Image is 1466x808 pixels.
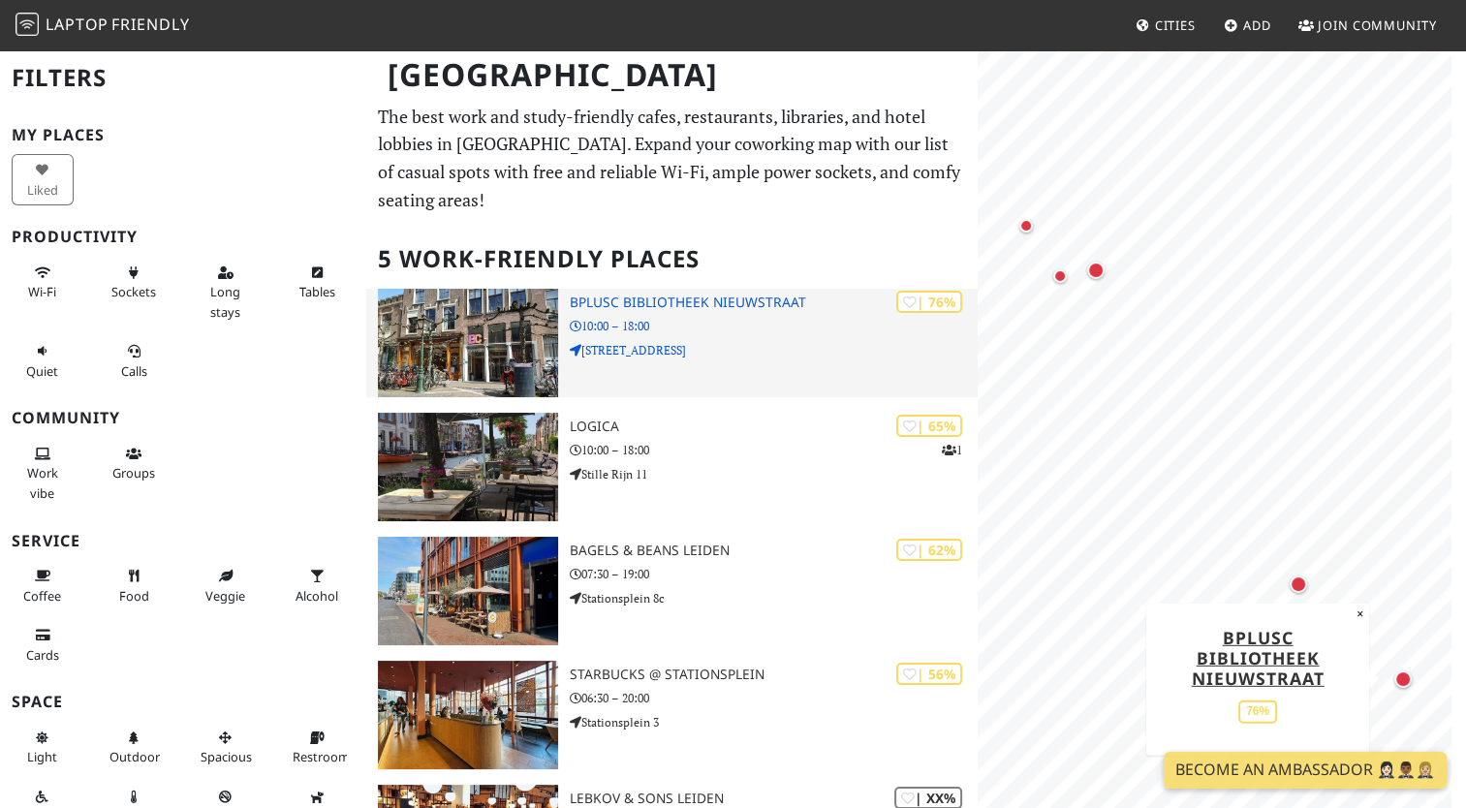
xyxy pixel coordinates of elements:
span: Food [119,587,149,605]
p: [STREET_ADDRESS] [570,341,977,359]
button: Close popup [1351,603,1369,624]
img: Bagels & Beans Leiden [378,537,558,645]
button: Alcohol [287,560,349,611]
button: Food [104,560,166,611]
a: BplusC Bibliotheek Nieuwstraat | 76% BplusC Bibliotheek Nieuwstraat 10:00 – 18:00 [STREET_ADDRESS] [366,289,977,397]
img: Logica [378,413,558,521]
button: Restroom [287,722,349,773]
div: | 56% [896,663,962,685]
span: Work-friendly tables [299,283,335,300]
a: Starbucks @ Stationsplein | 56% Starbucks @ Stationsplein 06:30 – 20:00 Stationsplein 3 [366,661,977,769]
div: Map marker [1083,258,1108,283]
h3: Service [12,532,355,550]
h2: Filters [12,48,355,108]
a: LaptopFriendly LaptopFriendly [16,9,190,43]
div: Map marker [1048,264,1072,288]
h1: [GEOGRAPHIC_DATA] [372,48,973,102]
span: Credit cards [26,646,59,664]
p: Stationsplein 3 [570,713,977,731]
h2: 5 Work-Friendly Places [378,230,965,289]
button: Sockets [104,257,166,308]
div: Map marker [1286,572,1311,597]
span: Alcohol [296,587,338,605]
p: The best work and study-friendly cafes, restaurants, libraries, and hotel lobbies in [GEOGRAPHIC_... [378,103,965,214]
span: Friendly [111,14,189,35]
button: Light [12,722,74,773]
div: | 76% [896,291,962,313]
span: Stable Wi-Fi [28,283,56,300]
button: Quiet [12,335,74,387]
p: 07:30 – 19:00 [570,565,977,583]
img: LaptopFriendly [16,13,39,36]
span: Veggie [205,587,245,605]
button: Wi-Fi [12,257,74,308]
p: 10:00 – 18:00 [570,317,977,335]
div: | 62% [896,539,962,561]
h3: Starbucks @ Stationsplein [570,667,977,683]
a: BplusC Bibliotheek Nieuwstraat [1191,625,1324,689]
div: | 65% [896,415,962,437]
span: Coffee [23,587,61,605]
span: People working [27,464,58,501]
span: Join Community [1318,16,1437,34]
span: Natural light [27,748,57,765]
img: BplusC Bibliotheek Nieuwstraat [378,289,558,397]
button: Groups [104,438,166,489]
a: Cities [1128,8,1203,43]
h3: Community [12,409,355,427]
button: Cards [12,619,74,670]
span: Restroom [293,748,350,765]
div: Map marker [1014,214,1038,237]
span: Cities [1155,16,1196,34]
h3: Space [12,693,355,711]
a: Bagels & Beans Leiden | 62% Bagels & Beans Leiden 07:30 – 19:00 Stationsplein 8c [366,537,977,645]
button: Outdoor [104,722,166,773]
a: Add [1216,8,1279,43]
p: Stille Rijn 11 [570,465,977,483]
span: Outdoor area [109,748,160,765]
span: Video/audio calls [121,362,147,380]
p: 10:00 – 18:00 [570,441,977,459]
span: Add [1243,16,1271,34]
p: Stationsplein 8c [570,589,977,607]
h3: Productivity [12,228,355,246]
span: Quiet [26,362,58,380]
a: Join Community [1291,8,1445,43]
p: 06:30 – 20:00 [570,689,977,707]
button: Work vibe [12,438,74,509]
span: Laptop [46,14,109,35]
h3: My Places [12,126,355,144]
span: Spacious [201,748,252,765]
button: Tables [287,257,349,308]
span: Group tables [112,464,155,482]
span: Long stays [210,283,240,320]
button: Veggie [195,560,257,611]
button: Coffee [12,560,74,611]
span: Power sockets [111,283,156,300]
h3: Bagels & Beans Leiden [570,543,977,559]
h3: BplusC Bibliotheek Nieuwstraat [570,295,977,311]
button: Calls [104,335,166,387]
h3: Lebkov & Sons Leiden [570,791,977,807]
h3: Logica [570,419,977,435]
img: Starbucks @ Stationsplein [378,661,558,769]
button: Spacious [195,722,257,773]
button: Long stays [195,257,257,327]
a: Logica | 65% 1 Logica 10:00 – 18:00 Stille Rijn 11 [366,413,977,521]
p: 1 [942,441,962,459]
